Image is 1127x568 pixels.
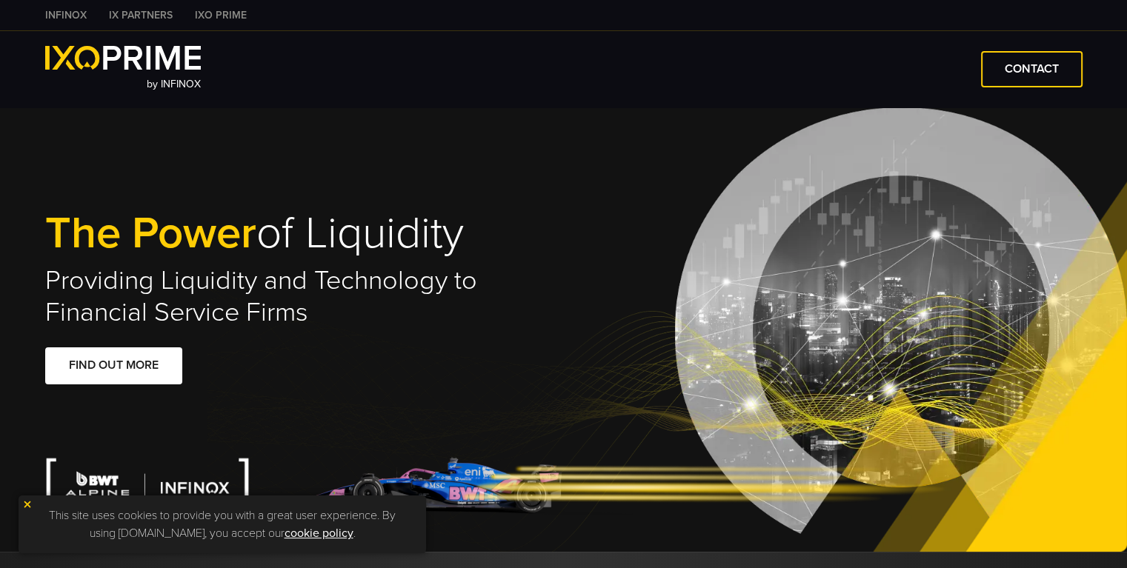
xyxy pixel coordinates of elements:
[45,210,564,257] h1: of Liquidity
[45,347,182,384] a: FIND OUT MORE
[285,526,353,541] a: cookie policy
[26,503,419,546] p: This site uses cookies to provide you with a great user experience. By using [DOMAIN_NAME], you a...
[45,264,564,330] h2: Providing Liquidity and Technology to Financial Service Firms
[22,499,33,509] img: yellow close icon
[45,46,202,93] a: by INFINOX
[98,7,184,23] a: IX PARTNERS
[45,207,256,260] span: The Power
[34,7,98,23] a: INFINOX
[147,78,201,90] span: by INFINOX
[184,7,258,23] a: IXO PRIME
[981,51,1083,87] a: CONTACT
